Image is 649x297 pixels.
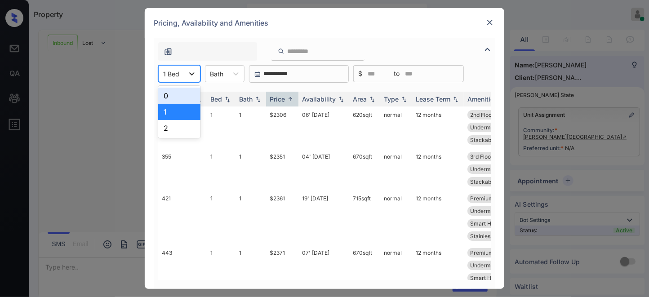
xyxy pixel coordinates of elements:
td: 06' [DATE] [298,106,349,148]
div: 0 [158,88,200,104]
div: 2 [158,120,200,136]
td: normal [380,190,412,244]
td: $2351 [266,148,298,190]
span: Undermount Sink [470,262,515,269]
td: 670 sqft [349,148,380,190]
img: sorting [223,96,232,102]
img: sorting [337,96,346,102]
div: Price [270,95,285,103]
div: Type [384,95,399,103]
td: 04' [DATE] [298,148,349,190]
td: 715 sqft [349,190,380,244]
td: 421 [158,190,207,244]
td: 1 [207,190,236,244]
span: Premium Vinyl F... [470,249,516,256]
span: Stackable washe... [470,137,518,143]
td: normal [380,106,412,148]
img: icon-zuma [164,47,173,56]
td: normal [380,148,412,190]
div: Amenities [467,95,498,103]
td: 19' [DATE] [298,190,349,244]
td: 12 months [412,190,464,244]
img: sorting [400,96,409,102]
td: 1 [207,148,236,190]
span: Premium Vinyl F... [470,195,516,202]
td: 1 [207,106,236,148]
span: Smart Home Lock [470,275,516,281]
div: Bath [239,95,253,103]
span: Stainless Steel... [470,233,511,239]
img: sorting [286,96,295,102]
span: $ [358,69,362,79]
div: 1 [158,104,200,120]
span: Stackable washe... [470,178,518,185]
div: Area [353,95,367,103]
span: 2nd Floor [470,111,494,118]
td: $2306 [266,106,298,148]
span: Undermount Sink [470,166,515,173]
td: 12 months [412,106,464,148]
span: Undermount Sink [470,208,515,214]
td: 1 [236,190,266,244]
td: 1 [236,148,266,190]
img: icon-zuma [482,44,493,55]
td: $2361 [266,190,298,244]
img: sorting [368,96,377,102]
img: icon-zuma [278,47,284,55]
img: close [485,18,494,27]
td: 12 months [412,148,464,190]
div: Availability [302,95,336,103]
span: Undermount Sink [470,124,515,131]
span: Smart Home Lock [470,220,516,227]
td: 355 [158,148,207,190]
span: 3rd Floor [470,153,493,160]
div: Bed [210,95,222,103]
img: sorting [451,96,460,102]
div: Pricing, Availability and Amenities [145,8,504,38]
td: 620 sqft [349,106,380,148]
div: Lease Term [416,95,450,103]
td: 1 [236,106,266,148]
span: to [394,69,400,79]
img: sorting [253,96,262,102]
